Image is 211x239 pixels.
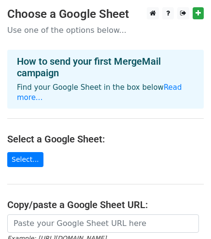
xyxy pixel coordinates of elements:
[7,133,204,145] h4: Select a Google Sheet:
[7,152,43,167] a: Select...
[7,199,204,211] h4: Copy/paste a Google Sheet URL:
[17,83,194,103] p: Find your Google Sheet in the box below
[7,25,204,35] p: Use one of the options below...
[7,7,204,21] h3: Choose a Google Sheet
[17,56,194,79] h4: How to send your first MergeMail campaign
[17,83,182,102] a: Read more...
[7,214,199,233] input: Paste your Google Sheet URL here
